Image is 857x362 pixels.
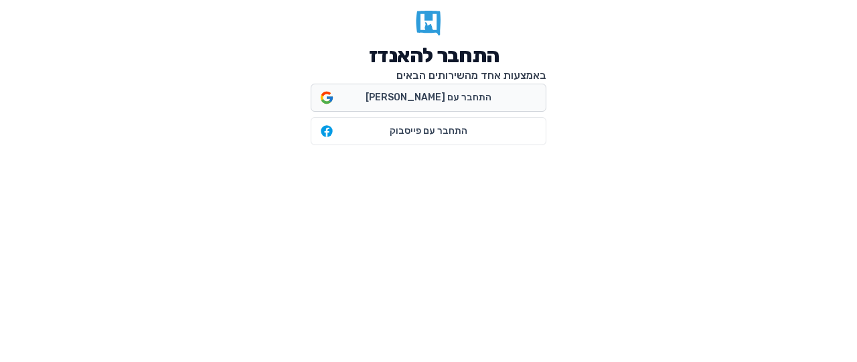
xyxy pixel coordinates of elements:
button: התחבר עם [PERSON_NAME] [311,84,546,112]
span: באמצעות אחד מהשירותים הבאים [396,69,546,82]
span: התחבר עם פייסבוק [390,124,467,138]
h1: התחבר להאנדז [369,43,499,68]
button: התחבר עם פייסבוק [311,117,546,145]
span: התחבר עם [PERSON_NAME] [366,91,491,104]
